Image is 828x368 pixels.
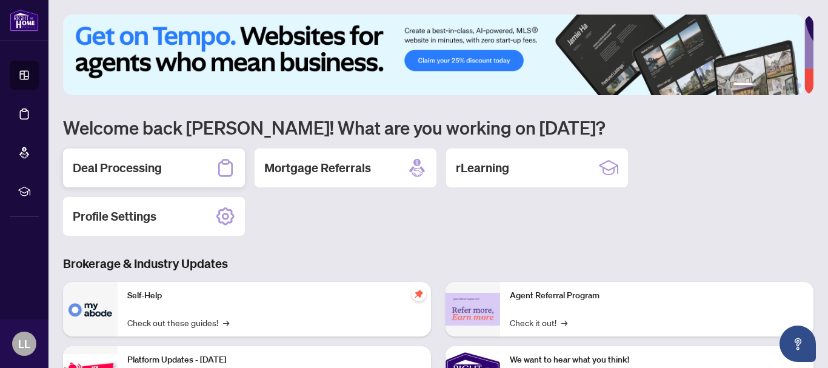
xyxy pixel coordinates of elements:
p: We want to hear what you think! [510,353,804,367]
button: 2 [758,83,763,88]
button: 6 [796,83,801,88]
button: Open asap [780,326,816,362]
h1: Welcome back [PERSON_NAME]! What are you working on [DATE]? [63,116,813,139]
img: Self-Help [63,282,118,336]
a: Check out these guides!→ [127,316,229,329]
span: pushpin [412,287,426,301]
h2: Profile Settings [73,208,156,225]
button: 5 [787,83,792,88]
button: 4 [777,83,782,88]
h3: Brokerage & Industry Updates [63,255,813,272]
h2: Mortgage Referrals [264,159,371,176]
p: Platform Updates - [DATE] [127,353,421,367]
span: → [561,316,567,329]
img: logo [10,9,39,32]
a: Check it out!→ [510,316,567,329]
button: 3 [767,83,772,88]
span: LL [18,335,30,352]
h2: rLearning [456,159,509,176]
h2: Deal Processing [73,159,162,176]
span: → [223,316,229,329]
p: Self-Help [127,289,421,303]
p: Agent Referral Program [510,289,804,303]
img: Agent Referral Program [446,293,500,326]
img: Slide 0 [63,15,804,95]
button: 1 [733,83,753,88]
